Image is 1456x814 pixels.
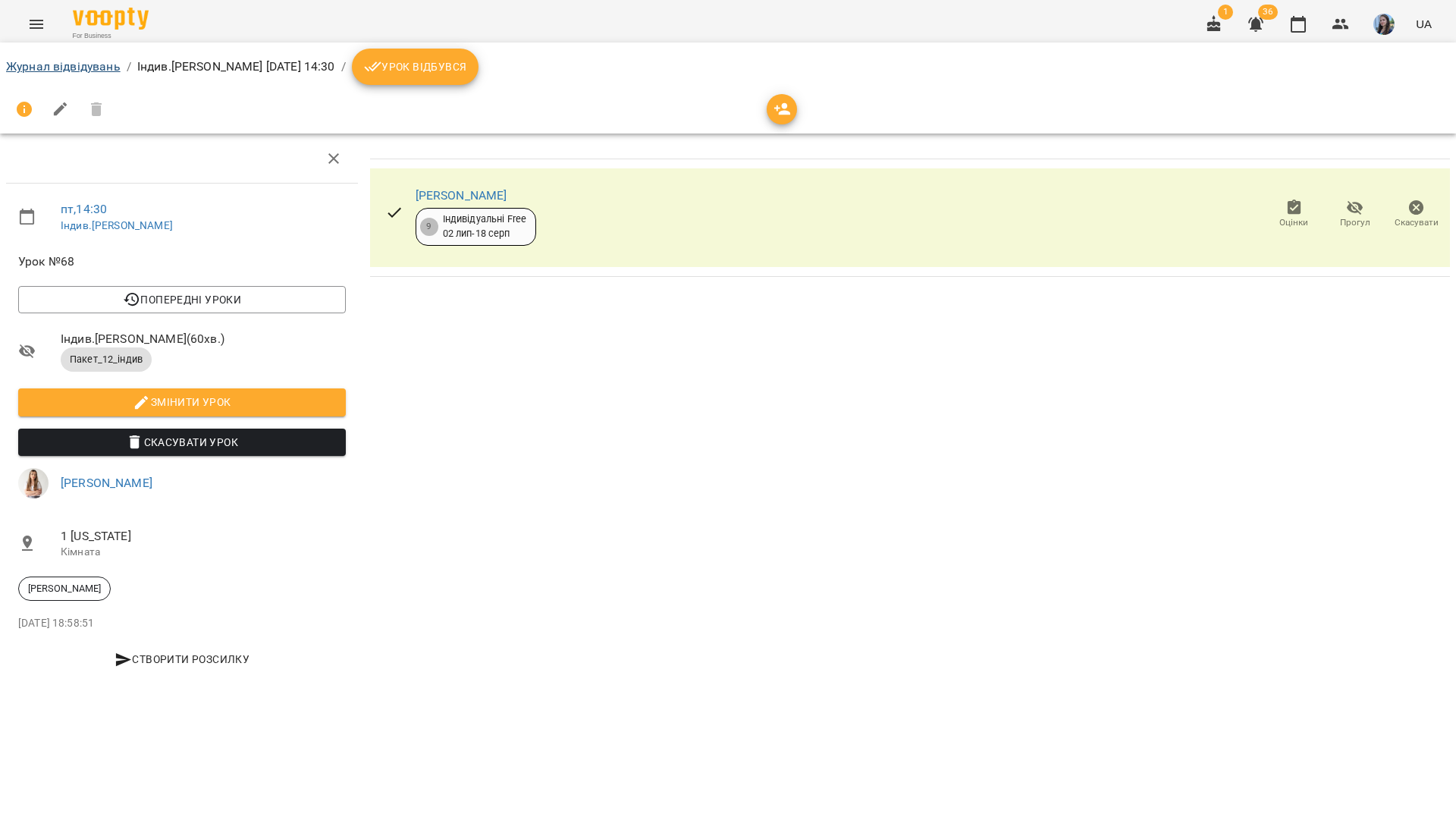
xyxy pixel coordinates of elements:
[61,353,152,366] span: Пакет_12_індив
[18,6,55,42] button: Menu
[364,58,467,76] span: Урок відбувся
[73,31,149,41] span: For Business
[127,58,131,76] li: /
[73,8,149,30] img: Voopty Logo
[6,49,1450,85] nav: breadcrumb
[61,202,107,216] a: пт , 14:30
[18,429,346,456] button: Скасувати Урок
[1279,216,1308,229] span: Оцінки
[18,646,346,673] button: Створити розсилку
[1340,216,1370,229] span: Прогул
[1416,16,1432,32] span: UA
[1325,193,1386,236] button: Прогул
[61,219,173,231] a: Індив.[PERSON_NAME]
[6,59,121,74] a: Журнал відвідувань
[61,476,152,490] a: [PERSON_NAME]
[18,253,346,271] span: Урок №68
[420,218,438,236] div: 9
[341,58,346,76] li: /
[24,650,340,668] span: Створити розсилку
[30,291,334,309] span: Попередні уроки
[352,49,479,85] button: Урок відбувся
[1410,10,1438,38] button: UA
[443,212,527,240] div: Індивідуальні Free 02 лип - 18 серп
[61,527,346,545] span: 1 [US_STATE]
[1258,5,1278,20] span: 36
[30,393,334,411] span: Змінити урок
[61,545,346,560] p: Кімната
[18,577,111,601] div: [PERSON_NAME]
[1373,14,1395,35] img: b6e1badff8a581c3b3d1def27785cccf.jpg
[61,330,346,348] span: Індив.[PERSON_NAME] ( 60 хв. )
[18,388,346,416] button: Змінити урок
[18,468,49,498] img: 991d444c6ac07fb383591aa534ce9324.png
[1385,193,1447,236] button: Скасувати
[1263,193,1325,236] button: Оцінки
[18,286,346,313] button: Попередні уроки
[18,616,346,631] p: [DATE] 18:58:51
[1218,5,1233,20] span: 1
[137,58,335,76] p: Індив.[PERSON_NAME] [DATE] 14:30
[30,433,334,451] span: Скасувати Урок
[416,188,507,203] a: [PERSON_NAME]
[1395,216,1439,229] span: Скасувати
[19,582,110,596] span: [PERSON_NAME]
